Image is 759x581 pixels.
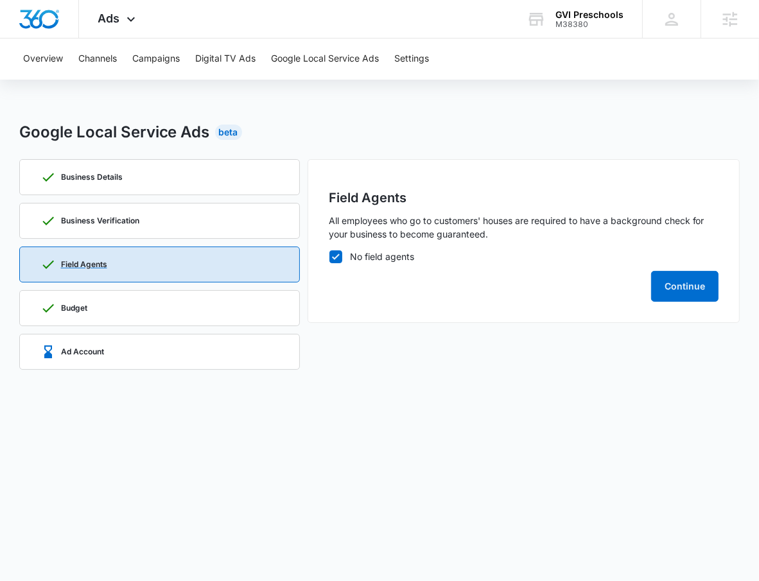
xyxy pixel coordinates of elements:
div: account name [555,10,624,20]
button: Settings [394,39,429,80]
p: All employees who go to customers' houses are required to have a background check for your busine... [329,214,719,241]
a: Budget [19,290,300,326]
a: Business Details [19,159,300,195]
button: Continue [651,271,719,302]
p: Field Agents [61,261,107,268]
p: Business Verification [61,217,139,225]
p: Ad Account [61,348,104,356]
h2: Google Local Service Ads [19,121,210,144]
div: account id [555,20,624,29]
button: Google Local Service Ads [271,39,379,80]
label: No field agents [329,250,719,263]
button: Overview [23,39,63,80]
button: Digital TV Ads [195,39,256,80]
p: Budget [61,304,87,312]
p: Business Details [61,173,123,181]
h2: Field Agents [329,188,719,207]
a: Business Verification [19,203,300,239]
span: Ads [98,12,120,25]
a: Field Agents [19,247,300,282]
div: Beta [215,125,242,140]
button: Campaigns [132,39,180,80]
a: Ad Account [19,334,300,370]
button: Channels [78,39,117,80]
